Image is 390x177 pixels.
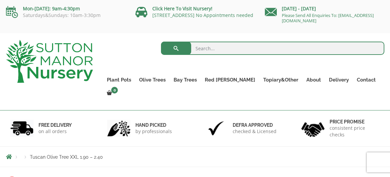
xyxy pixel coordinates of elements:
img: 2.jpg [107,120,130,137]
nav: Breadcrumbs [6,154,384,159]
p: consistent price checks [330,125,380,138]
p: checked & Licensed [233,128,276,135]
h6: Defra approved [233,122,276,128]
a: About [302,75,325,85]
p: Saturdays&Sundays: 10am-3:30pm [6,13,125,18]
span: Tuscan Olive Tree XXL 1.90 – 2.40 [30,154,103,160]
a: Click Here To Visit Nursery! [152,5,212,12]
a: 0 [103,88,120,98]
p: [DATE] - [DATE] [265,5,384,13]
a: Delivery [325,75,353,85]
a: [STREET_ADDRESS] No Appointments needed [152,12,253,18]
img: 3.jpg [204,120,228,137]
img: logo [6,40,93,83]
a: Red [PERSON_NAME] [201,75,259,85]
input: Search... [161,42,384,55]
a: Topiary&Other [259,75,302,85]
p: on all orders [39,128,72,135]
p: by professionals [135,128,172,135]
h6: FREE DELIVERY [39,122,72,128]
a: Olive Trees [135,75,170,85]
img: 1.jpg [10,120,34,137]
a: Bay Trees [170,75,201,85]
span: 0 [111,87,118,93]
h6: Price promise [330,119,380,125]
a: Plant Pots [103,75,135,85]
a: Contact [353,75,380,85]
p: Mon-[DATE]: 9am-4:30pm [6,5,125,13]
h6: hand picked [135,122,172,128]
a: Please Send All Enquiries To: [EMAIL_ADDRESS][DOMAIN_NAME] [282,12,374,24]
img: 4.jpg [301,118,325,138]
